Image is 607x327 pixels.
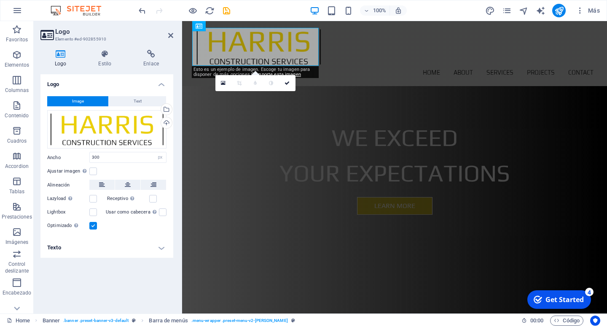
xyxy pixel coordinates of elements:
i: AI Writer [536,6,545,16]
span: . banner .preset-banner-v3-default [63,316,129,326]
p: Imágenes [5,239,28,246]
p: Encabezado [3,289,31,296]
i: Deshacer: Cambiar fondo (Ctrl+Z) [137,6,147,16]
p: Favoritos [6,36,28,43]
h4: Logo [40,74,173,89]
div: 4 [60,1,69,9]
p: Prestaciones [2,213,32,220]
span: Haz clic para seleccionar y doble clic para editar [149,316,188,326]
span: Text [134,96,142,106]
a: Selecciona archivos del administrador de archivos, de la galería de fotos o carga archivo(s) [215,75,231,91]
button: Más [572,4,603,17]
p: Cuadros [7,138,27,144]
button: Usercentrics [590,316,600,326]
label: Lightbox [47,207,89,217]
div: Get Started [21,8,59,17]
button: reload [204,5,215,16]
h4: Texto [40,238,173,258]
span: Código [554,316,580,326]
button: pages [502,5,512,16]
div: Esto es un ejemplo de imagen. Escoge tu imagen para disponer de más opciones. [192,66,319,78]
i: Páginas (Ctrl+Alt+S) [502,6,512,16]
button: Código [550,316,583,326]
a: Confirmar ( Ctrl ⏎ ) [279,75,295,91]
p: Tablas [9,188,25,195]
p: Accordion [5,163,29,170]
label: Usar como cabecera [106,207,159,217]
h6: 100% [373,5,386,16]
p: Columnas [5,87,29,94]
button: Image [47,96,108,106]
span: Más [576,6,600,15]
a: Desenfoque [247,75,263,91]
label: Alineación [47,180,89,190]
div: Get Started 4 items remaining, 20% complete [3,3,66,22]
h4: Enlace [129,50,173,68]
label: Receptivo [107,194,149,204]
div: logo_harris.png [47,110,167,149]
button: 100% [360,5,390,16]
button: publish [552,4,566,17]
p: Contenido [5,112,29,119]
span: . menu-wrapper .preset-menu-v2-[PERSON_NAME] [191,316,288,326]
h3: Elemento #ed-902855910 [55,35,156,43]
i: Al redimensionar, ajustar el nivel de zoom automáticamente para ajustarse al dispositivo elegido. [395,7,402,14]
button: navigator [518,5,529,16]
i: Diseño (Ctrl+Alt+Y) [485,6,495,16]
span: 00 00 [530,316,543,326]
button: undo [137,5,147,16]
button: save [221,5,231,16]
i: Navegador [519,6,529,16]
button: design [485,5,495,16]
button: Text [109,96,166,106]
a: Modo de recorte [231,75,247,91]
span: Image [72,96,84,106]
h6: Tiempo de la sesión [521,316,544,326]
a: O importe esta imagen [251,72,301,77]
i: Guardar (Ctrl+S) [222,6,231,16]
label: Optimizado [47,221,89,231]
i: Publicar [554,6,564,16]
h4: Estilo [84,50,129,68]
label: Ancho [47,155,89,160]
button: text_generator [535,5,545,16]
nav: breadcrumb [43,316,295,326]
h4: Logo [40,50,84,68]
i: Este elemento es un preajuste personalizable [291,318,295,323]
i: Volver a cargar página [205,6,215,16]
a: Escala de grises [263,75,279,91]
span: Haz clic para seleccionar y doble clic para editar [43,316,60,326]
label: Lazyload [47,194,89,204]
label: Ajustar imagen [47,166,89,176]
i: Este elemento es un preajuste personalizable [132,318,136,323]
h2: Logo [55,28,173,35]
a: Haz clic para cancelar la selección y doble clic para abrir páginas [7,316,30,326]
span: : [536,317,537,324]
p: Elementos [5,62,29,68]
img: Editor Logo [48,5,112,16]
